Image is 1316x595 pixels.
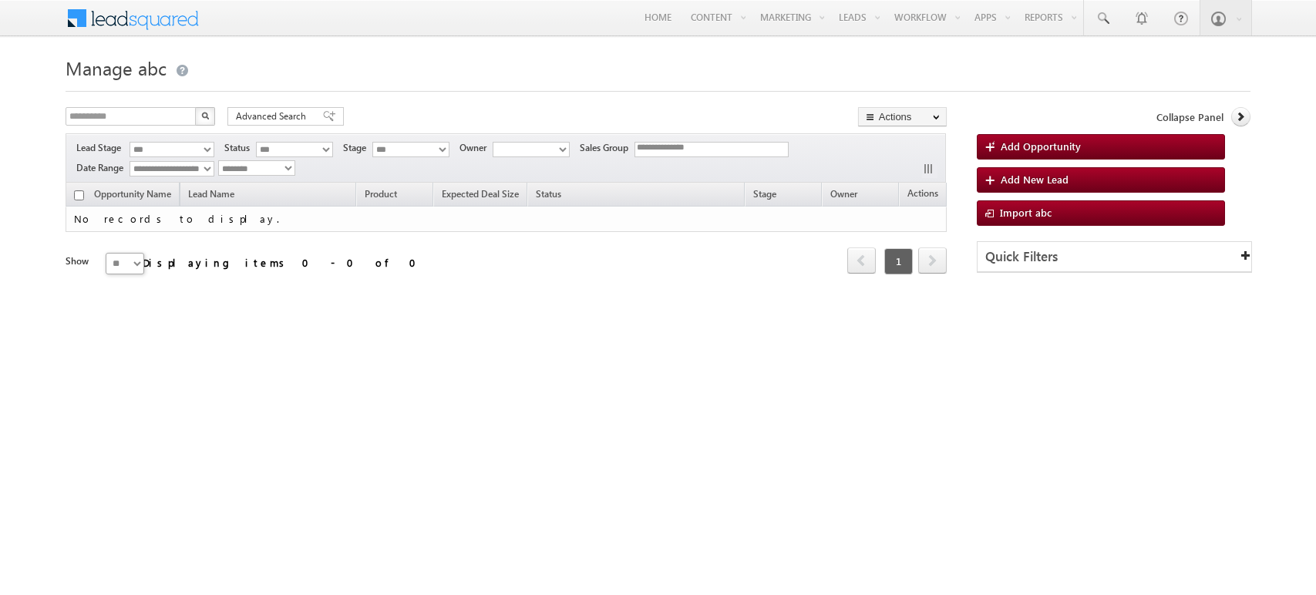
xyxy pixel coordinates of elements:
div: Show [66,254,93,268]
span: Product [365,188,397,200]
div: Displaying items 0 - 0 of 0 [143,254,426,271]
span: prev [847,247,876,274]
div: Quick Filters [978,242,1251,272]
span: Advanced Search [236,109,311,123]
span: Date Range [76,161,130,175]
a: Status [528,186,569,206]
span: next [918,247,947,274]
span: Stage [343,141,372,155]
span: Owner [459,141,493,155]
span: Expected Deal Size [442,188,519,200]
button: Actions [858,107,947,126]
span: Collapse Panel [1156,110,1223,124]
span: Lead Name [180,186,242,206]
span: Manage abc [66,55,167,80]
span: Sales Group [580,141,634,155]
span: Import abc [1000,206,1052,219]
span: Opportunity Name [94,188,171,200]
span: Add New Lead [1001,173,1069,186]
td: No records to display. [66,207,946,232]
img: Search [201,112,209,119]
span: Lead Stage [76,141,127,155]
span: Stage [753,188,776,200]
span: Owner [830,188,857,200]
a: Stage [746,186,784,206]
span: Add Opportunity [1001,140,1081,153]
a: next [918,249,947,274]
span: 1 [884,248,913,274]
span: Actions [900,185,946,205]
a: Expected Deal Size [434,186,527,206]
span: Status [224,141,256,155]
a: Opportunity Name [86,186,179,206]
a: prev [847,249,876,274]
